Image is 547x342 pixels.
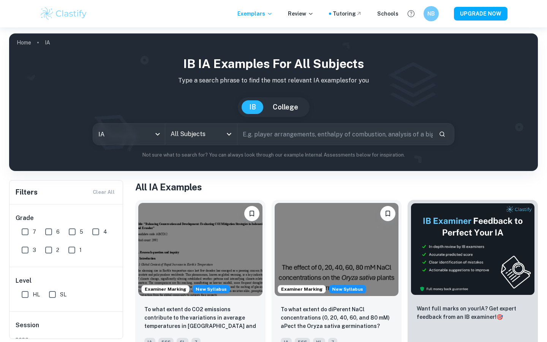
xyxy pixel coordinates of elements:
h6: Level [16,276,117,285]
a: Home [17,37,31,48]
button: Open [224,129,234,139]
a: Tutoring [333,9,362,18]
span: 2 [56,246,59,254]
h1: IB IA examples for all subjects [15,55,532,73]
span: Examiner Marking [278,286,326,293]
span: 1 [79,246,82,254]
button: UPGRADE NOW [454,7,507,21]
a: Schools [377,9,398,18]
div: Starting from the May 2026 session, the ESS IA requirements have changed. We created this exempla... [329,285,366,293]
span: 7 [33,228,36,236]
p: To what extent do diPerent NaCl concentrations (0, 20, 40, 60, and 80 mM) aPect the Oryza sativa ... [281,305,393,330]
p: To what extent do CO2 emissions contribute to the variations in average temperatures in Indonesia... [144,305,256,331]
p: Want full marks on your IA ? Get expert feedback from an IB examiner! [417,304,529,321]
button: Bookmark [244,206,259,221]
h6: Grade [16,214,117,223]
img: profile cover [9,33,538,171]
h6: Filters [16,187,38,198]
button: Bookmark [380,206,395,221]
button: Help and Feedback [405,7,417,20]
span: HL [33,290,40,299]
span: New Syllabus [329,285,366,293]
span: 3 [33,246,36,254]
p: Not sure what to search for? You can always look through our example Internal Assessments below f... [15,151,532,159]
img: ESS IA example thumbnail: To what extent do CO2 emissions contribu [138,203,262,296]
span: 5 [80,228,83,236]
span: SL [60,290,66,299]
input: E.g. player arrangements, enthalpy of combustion, analysis of a big city... [237,123,433,145]
span: Examiner Marking [142,286,189,293]
p: Exemplars [237,9,273,18]
p: Type a search phrase to find the most relevant IA examples for you [15,76,532,85]
button: College [265,100,306,114]
span: New Syllabus [193,285,230,293]
img: Clastify logo [40,6,88,21]
p: Review [288,9,314,18]
button: IB [242,100,264,114]
span: 4 [103,228,107,236]
img: Thumbnail [411,203,535,295]
div: IA [93,123,165,145]
h1: All IA Examples [135,180,538,194]
p: IA [45,38,50,47]
div: Starting from the May 2026 session, the ESS IA requirements have changed. We created this exempla... [193,285,230,293]
button: NB [424,6,439,21]
h6: Session [16,321,117,336]
h6: NB [427,9,436,18]
span: 6 [56,228,60,236]
img: ESS IA example thumbnail: To what extent do diPerent NaCl concentr [275,203,399,296]
span: 🎯 [496,314,503,320]
button: Search [436,128,449,141]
